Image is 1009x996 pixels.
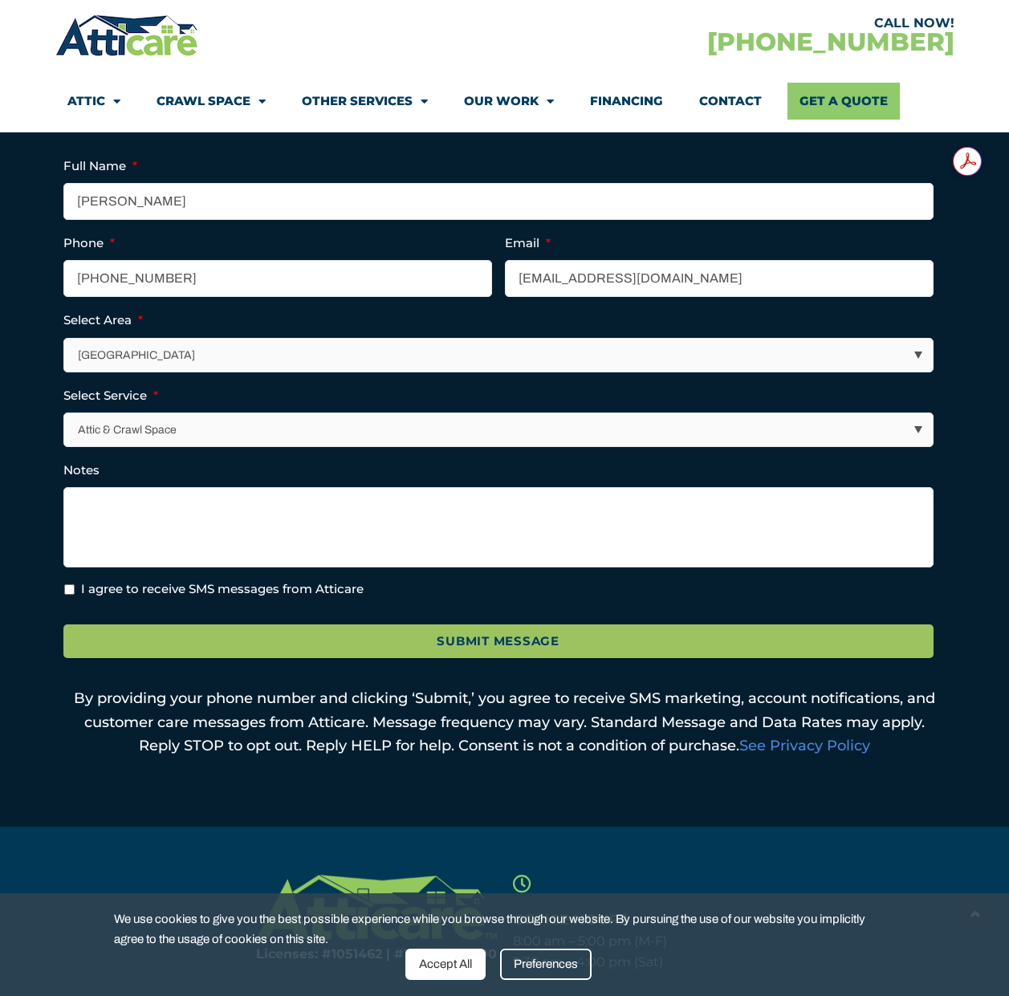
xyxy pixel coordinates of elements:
[302,83,428,120] a: Other Services
[63,158,137,174] label: Full Name
[787,83,900,120] a: Get A Quote
[405,949,486,980] div: Accept All
[114,909,883,949] span: We use cookies to give you the best possible experience while you browse through our website. By ...
[63,462,100,478] label: Notes
[739,737,870,754] a: See Privacy Policy
[81,580,364,599] label: I agree to receive SMS messages from Atticare
[505,17,954,30] div: CALL NOW!
[63,312,143,328] label: Select Area
[505,235,551,251] label: Email
[699,83,762,120] a: Contact
[500,949,592,980] div: Preferences
[63,235,115,251] label: Phone
[464,83,554,120] a: Our Work
[67,83,120,120] a: Attic
[63,388,158,404] label: Select Service
[63,687,946,758] p: By providing your phone number and clicking ‘Submit,’ you agree to receive SMS marketing, account...
[590,83,663,120] a: Financing
[157,83,266,120] a: Crawl Space
[67,83,942,120] nav: Menu
[63,624,934,659] input: Submit Message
